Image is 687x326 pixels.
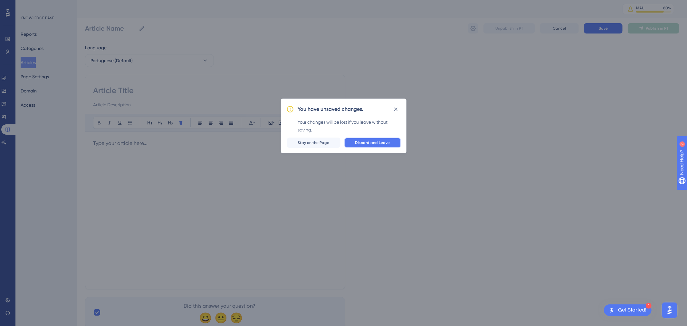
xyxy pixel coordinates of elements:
div: Open Get Started! checklist, remaining modules: 1 [604,304,652,316]
span: Need Help? [15,2,40,9]
div: Get Started! [618,307,646,314]
img: launcher-image-alternative-text [608,306,615,314]
div: Your changes will be lost if you leave without saving. [298,118,401,134]
iframe: UserGuiding AI Assistant Launcher [660,301,679,320]
div: 1 [646,303,652,309]
span: Discard and Leave [355,140,390,145]
div: 2 [44,3,46,8]
span: Stay on the Page [298,140,329,145]
h2: You have unsaved changes. [298,105,364,113]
